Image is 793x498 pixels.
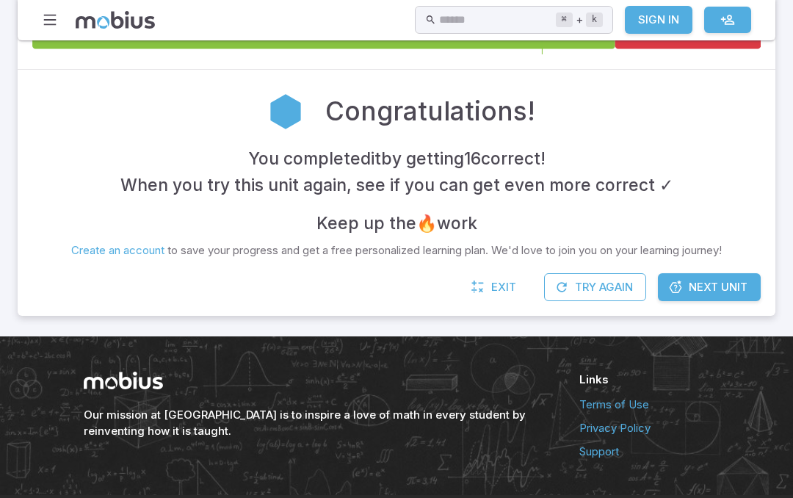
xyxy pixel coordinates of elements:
a: Sign In [625,6,692,34]
div: + [556,11,603,29]
h6: Links [579,372,709,388]
a: Create an account [71,243,164,257]
p: to save your progress and get a free personalized learning plan. We'd love to join you on your le... [71,242,722,259]
button: Try Again [544,273,646,301]
h4: You completed it by getting 16 correct ! [248,145,546,172]
a: Exit [463,273,526,301]
h2: Congratulations! [325,93,535,131]
a: Next Unit [658,273,761,301]
a: Support [579,444,709,460]
h4: When you try this unit again, see if you can get even more correct ✓ [120,172,673,198]
a: Privacy Policy [579,420,709,436]
kbd: k [586,12,603,27]
h6: Our mission at [GEOGRAPHIC_DATA] is to inspire a love of math in every student by reinventing how... [84,407,544,439]
kbd: ⌘ [556,12,573,27]
a: Terms of Use [579,397,709,413]
span: Next Unit [689,279,747,295]
span: Exit [491,279,516,295]
h4: Keep up the 🔥 work [316,210,477,237]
